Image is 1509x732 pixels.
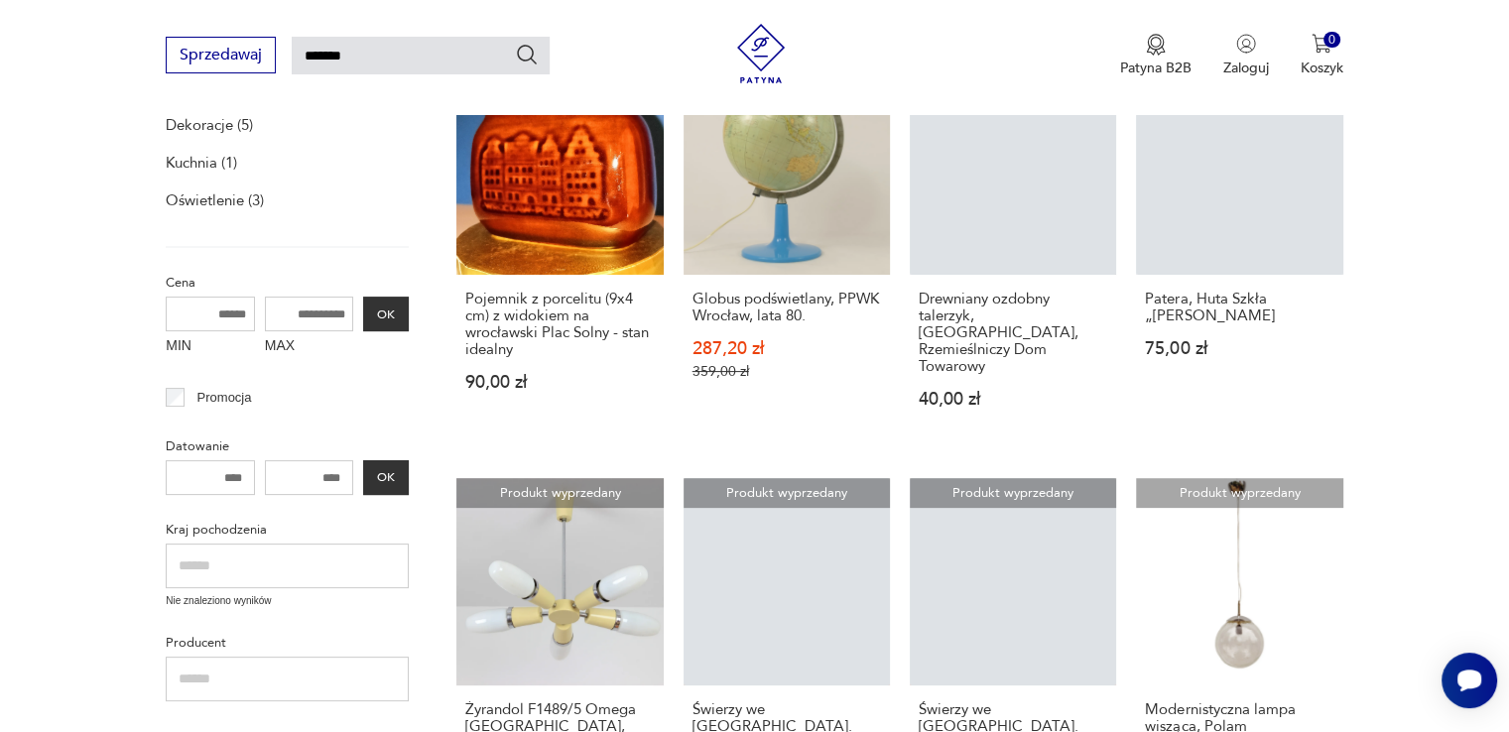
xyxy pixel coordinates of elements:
img: Patyna - sklep z meblami i dekoracjami vintage [731,24,791,83]
p: Nie znaleziono wyników [166,593,409,609]
h3: Drewniany ozdobny talerzyk, [GEOGRAPHIC_DATA], Rzemieślniczy Dom Towarowy [919,291,1107,375]
p: Cena [166,272,409,294]
p: Promocja [197,387,252,409]
label: MIN [166,331,255,363]
button: Szukaj [515,43,539,66]
a: Ikona medaluPatyna B2B [1120,34,1192,77]
button: Zaloguj [1223,34,1269,77]
p: 90,00 zł [465,374,654,391]
div: 0 [1323,32,1340,49]
p: Patyna B2B [1120,59,1192,77]
p: 75,00 zł [1145,340,1333,357]
iframe: Smartsupp widget button [1442,653,1497,708]
label: MAX [265,331,354,363]
p: Producent [166,632,409,654]
img: Ikona medalu [1146,34,1166,56]
h3: Pojemnik z porcelitu (9x4 cm) z widokiem na wrocławski Plac Solny - stan idealny [465,291,654,358]
a: Kuchnia (1) [166,149,237,177]
button: Sprzedawaj [166,37,276,73]
p: 287,20 zł [692,340,881,357]
a: Pojemnik z porcelitu (9x4 cm) z widokiem na wrocławski Plac Solny - stan idealnyPojemnik z porcel... [456,68,663,446]
a: Sprzedawaj [166,50,276,63]
h3: Patera, Huta Szkła „[PERSON_NAME] [1145,291,1333,324]
a: SaleGlobus podświetlany, PPWK Wrocław, lata 80.Globus podświetlany, PPWK Wrocław, lata 80.287,20 ... [684,68,890,446]
p: Kraj pochodzenia [166,519,409,541]
p: 359,00 zł [692,363,881,380]
h3: Globus podświetlany, PPWK Wrocław, lata 80. [692,291,881,324]
a: Dekoracje (5) [166,111,253,139]
button: OK [363,297,409,331]
a: Drewniany ozdobny talerzyk, Wrocław, Rzemieślniczy Dom TowarowyDrewniany ozdobny talerzyk, [GEOGR... [910,68,1116,446]
a: Patera, Huta Szkła „Irena” InowrocławPatera, Huta Szkła „[PERSON_NAME]75,00 zł [1136,68,1342,446]
button: Patyna B2B [1120,34,1192,77]
a: Oświetlenie (3) [166,186,264,214]
img: Ikona koszyka [1312,34,1331,54]
p: Koszyk [1301,59,1343,77]
p: Zaloguj [1223,59,1269,77]
button: 0Koszyk [1301,34,1343,77]
button: OK [363,460,409,495]
img: Ikonka użytkownika [1236,34,1256,54]
p: Datowanie [166,435,409,457]
p: 40,00 zł [919,391,1107,408]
